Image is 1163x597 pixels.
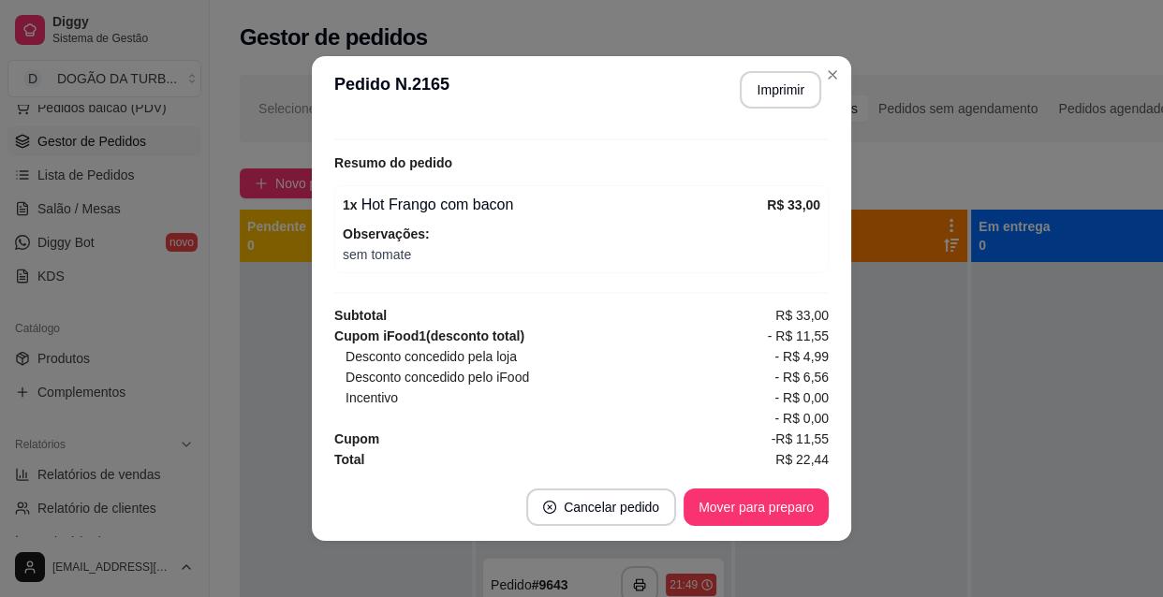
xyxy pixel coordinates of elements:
[772,429,829,449] span: -R$ 11,55
[334,155,452,170] strong: Resumo do pedido
[526,488,676,526] button: close-circleCancelar pedido
[346,346,517,367] span: Desconto concedido pela loja
[334,328,524,343] strong: Cupom iFood 1 (desconto total)
[775,305,829,326] span: R$ 33,00
[346,367,529,387] span: Desconto concedido pelo iFood
[774,367,829,387] span: - R$ 6,56
[543,501,556,514] span: close-circle
[343,197,358,212] strong: 1 x
[334,71,449,109] h3: Pedido N. 2165
[740,71,821,109] button: Imprimir
[334,452,364,467] strong: Total
[334,308,387,323] strong: Subtotal
[343,226,430,241] strong: Observações:
[775,449,829,470] span: R$ 22,44
[768,326,829,346] span: - R$ 11,55
[343,244,820,265] span: sem tomate
[774,387,829,408] span: - R$ 0,00
[774,346,829,367] span: - R$ 4,99
[346,387,398,408] span: Incentivo
[343,194,767,216] div: Hot Frango com bacon
[817,60,847,90] button: Close
[684,488,829,526] button: Mover para preparo
[774,408,829,429] span: - R$ 0,00
[767,197,820,212] strong: R$ 33,00
[334,431,379,446] strong: Cupom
